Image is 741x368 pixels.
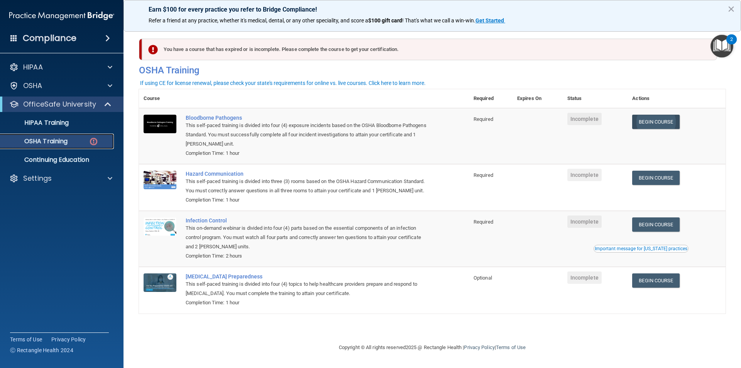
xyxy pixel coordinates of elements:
[594,245,689,253] button: Read this if you are a dental practitioner in the state of CA
[632,171,679,185] a: Begin Course
[475,17,504,24] strong: Get Started
[567,215,602,228] span: Incomplete
[474,116,493,122] span: Required
[139,79,427,87] button: If using CE for license renewal, please check your state's requirements for online vs. live cours...
[10,346,73,354] span: Ⓒ Rectangle Health 2024
[23,63,43,72] p: HIPAA
[402,17,475,24] span: ! That's what we call a win-win.
[51,336,86,343] a: Privacy Policy
[186,217,430,224] a: Infection Control
[474,172,493,178] span: Required
[9,174,112,183] a: Settings
[9,100,112,109] a: OfficeSafe University
[291,335,573,360] div: Copyright © All rights reserved 2025 @ Rectangle Health | |
[368,17,402,24] strong: $100 gift card
[474,275,492,281] span: Optional
[9,63,112,72] a: HIPAA
[139,65,726,76] h4: OSHA Training
[149,17,368,24] span: Refer a friend at any practice, whether it's medical, dental, or any other speciality, and score a
[142,39,717,60] div: You have a course that has expired or is incomplete. Please complete the course to get your certi...
[149,6,716,13] p: Earn $100 for every practice you refer to Bridge Compliance!
[711,35,733,58] button: Open Resource Center, 2 new notifications
[474,219,493,225] span: Required
[632,273,679,288] a: Begin Course
[186,251,430,261] div: Completion Time: 2 hours
[513,89,563,108] th: Expires On
[475,17,505,24] a: Get Started
[186,224,430,251] div: This on-demand webinar is divided into four (4) parts based on the essential components of an inf...
[9,8,114,24] img: PMB logo
[23,81,42,90] p: OSHA
[10,336,42,343] a: Terms of Use
[5,156,110,164] p: Continuing Education
[89,137,98,146] img: danger-circle.6113f641.png
[186,121,430,149] div: This self-paced training is divided into four (4) exposure incidents based on the OSHA Bloodborne...
[727,3,735,15] button: Close
[186,273,430,280] a: [MEDICAL_DATA] Preparedness
[496,344,526,350] a: Terms of Use
[464,344,494,350] a: Privacy Policy
[148,45,158,54] img: exclamation-circle-solid-danger.72ef9ffc.png
[23,33,76,44] h4: Compliance
[567,113,602,125] span: Incomplete
[186,177,430,195] div: This self-paced training is divided into three (3) rooms based on the OSHA Hazard Communication S...
[567,169,602,181] span: Incomplete
[567,271,602,284] span: Incomplete
[5,119,69,127] p: HIPAA Training
[140,80,426,86] div: If using CE for license renewal, please check your state's requirements for online vs. live cours...
[730,39,733,49] div: 2
[186,298,430,307] div: Completion Time: 1 hour
[628,89,726,108] th: Actions
[469,89,513,108] th: Required
[5,137,68,145] p: OSHA Training
[186,195,430,205] div: Completion Time: 1 hour
[23,174,52,183] p: Settings
[563,89,628,108] th: Status
[186,280,430,298] div: This self-paced training is divided into four (4) topics to help healthcare providers prepare and...
[23,100,96,109] p: OfficeSafe University
[632,217,679,232] a: Begin Course
[186,171,430,177] a: Hazard Communication
[9,81,112,90] a: OSHA
[139,89,181,108] th: Course
[186,149,430,158] div: Completion Time: 1 hour
[186,115,430,121] a: Bloodborne Pathogens
[632,115,679,129] a: Begin Course
[595,246,687,251] div: Important message for [US_STATE] practices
